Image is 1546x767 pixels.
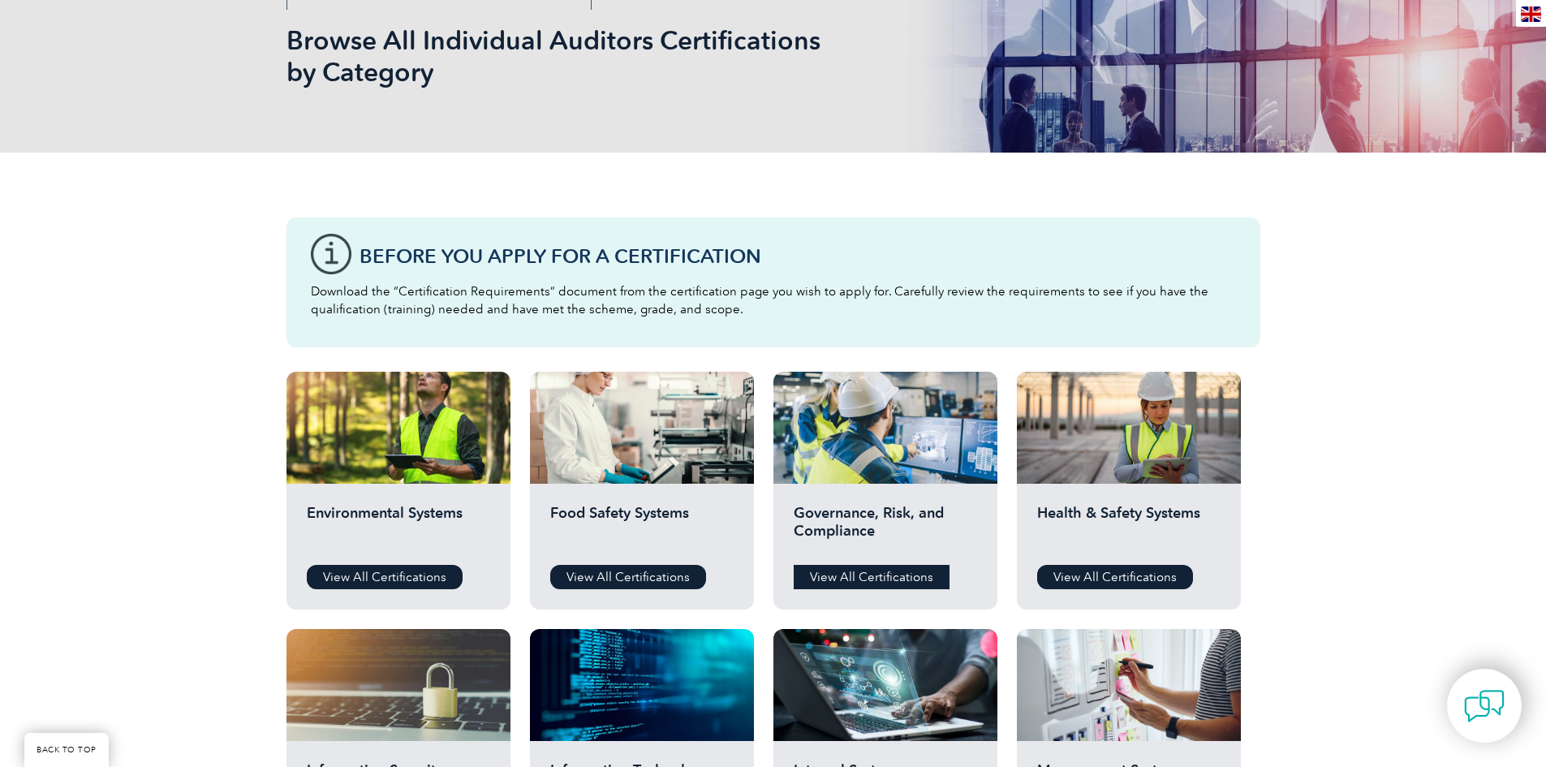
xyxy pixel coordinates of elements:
[794,504,977,553] h2: Governance, Risk, and Compliance
[1464,686,1505,726] img: contact-chat.png
[360,246,1236,266] h3: Before You Apply For a Certification
[311,282,1236,318] p: Download the “Certification Requirements” document from the certification page you wish to apply ...
[1037,565,1193,589] a: View All Certifications
[286,24,910,88] h1: Browse All Individual Auditors Certifications by Category
[1521,6,1541,22] img: en
[307,565,463,589] a: View All Certifications
[1037,504,1221,553] h2: Health & Safety Systems
[794,565,950,589] a: View All Certifications
[307,504,490,553] h2: Environmental Systems
[550,504,734,553] h2: Food Safety Systems
[550,565,706,589] a: View All Certifications
[24,733,109,767] a: BACK TO TOP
